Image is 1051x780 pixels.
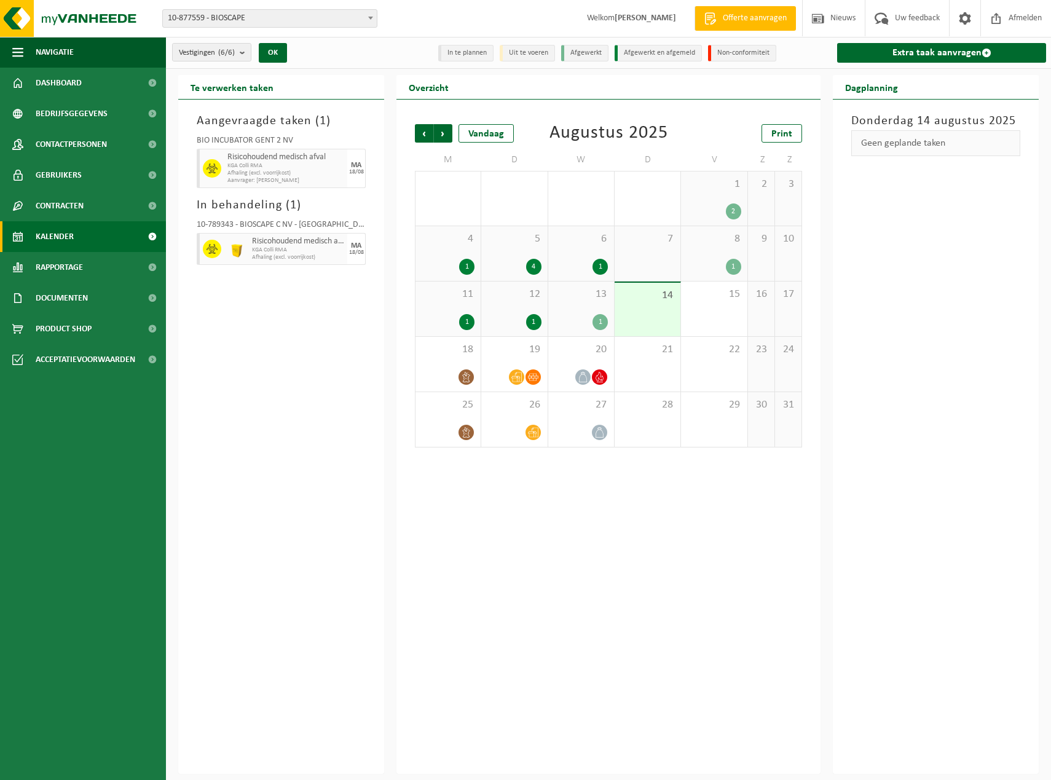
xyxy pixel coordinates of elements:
span: Bedrijfsgegevens [36,98,108,129]
span: KGA Colli RMA [227,162,344,170]
div: Vandaag [459,124,514,143]
span: 10 [781,232,795,246]
span: Offerte aanvragen [720,12,790,25]
span: Gebruikers [36,160,82,191]
div: 10-789343 - BIOSCAPE C NV - [GEOGRAPHIC_DATA] [197,221,366,233]
td: W [548,149,615,171]
div: 1 [459,314,474,330]
div: 2 [726,203,741,219]
span: 1 [320,115,326,127]
span: 7 [621,232,674,246]
span: 1 [687,178,741,191]
h3: In behandeling ( ) [197,196,366,215]
span: 29 [687,398,741,412]
span: Afhaling (excl. voorrijkost) [227,170,344,177]
button: Vestigingen(6/6) [172,43,251,61]
li: Non-conformiteit [708,45,776,61]
div: 1 [592,314,608,330]
span: Risicohoudend medisch afval [252,237,344,246]
div: 1 [592,259,608,275]
div: BIO INCUBATOR GENT 2 NV [197,136,366,149]
span: 20 [554,343,608,357]
h3: Aangevraagde taken ( ) [197,112,366,130]
span: 17 [781,288,795,301]
span: 26 [487,398,541,412]
span: 1 [290,199,297,211]
li: Uit te voeren [500,45,555,61]
li: Afgewerkt [561,45,608,61]
span: Vorige [415,124,433,143]
td: V [681,149,747,171]
div: 1 [526,314,541,330]
count: (6/6) [218,49,235,57]
a: Extra taak aanvragen [837,43,1046,63]
span: 3 [781,178,795,191]
a: Offerte aanvragen [695,6,796,31]
span: 4 [422,232,474,246]
span: Dashboard [36,68,82,98]
span: Rapportage [36,252,83,283]
span: 27 [554,398,608,412]
span: 2 [754,178,768,191]
h2: Dagplanning [833,75,910,99]
span: 10-877559 - BIOSCAPE [162,9,377,28]
span: 31 [781,398,795,412]
div: Geen geplande taken [851,130,1020,156]
span: 28 [621,398,674,412]
span: Kalender [36,221,74,252]
td: D [481,149,548,171]
span: Navigatie [36,37,74,68]
span: Risicohoudend medisch afval [227,152,344,162]
span: Documenten [36,283,88,313]
button: OK [259,43,287,63]
span: Volgende [434,124,452,143]
span: 8 [687,232,741,246]
span: 25 [422,398,474,412]
td: D [615,149,681,171]
span: 30 [754,398,768,412]
span: 22 [687,343,741,357]
div: MA [351,162,361,169]
span: Product Shop [36,313,92,344]
div: 1 [459,259,474,275]
span: 9 [754,232,768,246]
div: 4 [526,259,541,275]
span: 21 [621,343,674,357]
strong: [PERSON_NAME] [615,14,676,23]
li: Afgewerkt en afgemeld [615,45,702,61]
span: 15 [687,288,741,301]
h2: Overzicht [396,75,461,99]
li: In te plannen [438,45,494,61]
span: Vestigingen [179,44,235,62]
span: 14 [621,289,674,302]
span: Print [771,129,792,139]
span: 5 [487,232,541,246]
span: Contactpersonen [36,129,107,160]
h3: Donderdag 14 augustus 2025 [851,112,1020,130]
span: 16 [754,288,768,301]
span: Acceptatievoorwaarden [36,344,135,375]
span: Contracten [36,191,84,221]
h2: Te verwerken taken [178,75,286,99]
a: Print [762,124,802,143]
span: 6 [554,232,608,246]
div: MA [351,242,361,250]
span: Aanvrager: [PERSON_NAME] [227,177,344,184]
td: Z [775,149,802,171]
span: 13 [554,288,608,301]
div: 18/08 [349,250,364,256]
img: LP-SB-00050-HPE-22 [227,240,246,258]
span: 19 [487,343,541,357]
span: 10-877559 - BIOSCAPE [163,10,377,27]
div: 1 [726,259,741,275]
span: 11 [422,288,474,301]
span: 12 [487,288,541,301]
span: 23 [754,343,768,357]
div: 18/08 [349,169,364,175]
span: 18 [422,343,474,357]
span: 24 [781,343,795,357]
td: Z [748,149,775,171]
span: Afhaling (excl. voorrijkost) [252,254,344,261]
span: KGA Colli RMA [252,246,344,254]
td: M [415,149,481,171]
